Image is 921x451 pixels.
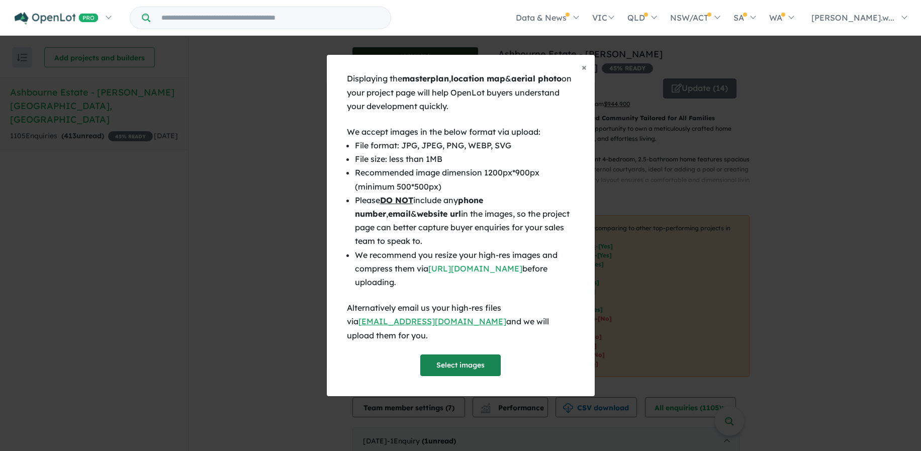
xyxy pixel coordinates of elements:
[358,316,506,326] a: [EMAIL_ADDRESS][DOMAIN_NAME]
[420,354,501,376] button: Select images
[15,12,99,25] img: Openlot PRO Logo White
[428,263,522,274] a: [URL][DOMAIN_NAME]
[451,73,505,83] b: location map
[582,61,587,73] span: ×
[355,152,575,166] li: File size: less than 1MB
[347,72,575,113] div: Displaying the , & on your project page will help OpenLot buyers understand your development quic...
[152,7,389,29] input: Try estate name, suburb, builder or developer
[417,209,461,219] b: website url
[355,194,575,248] li: Please include any , & in the images, so the project page can better capture buyer enquiries for ...
[380,195,413,205] u: DO NOT
[355,139,575,152] li: File format: JPG, JPEG, PNG, WEBP, SVG
[347,301,575,342] div: Alternatively email us your high-res files via and we will upload them for you.
[347,125,575,139] div: We accept images in the below format via upload:
[355,248,575,290] li: We recommend you resize your high-res images and compress them via before uploading.
[402,73,449,83] b: masterplan
[811,13,894,23] span: [PERSON_NAME].w...
[355,166,575,193] li: Recommended image dimension 1200px*900px (minimum 500*500px)
[388,209,411,219] b: email
[511,73,562,83] b: aerial photo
